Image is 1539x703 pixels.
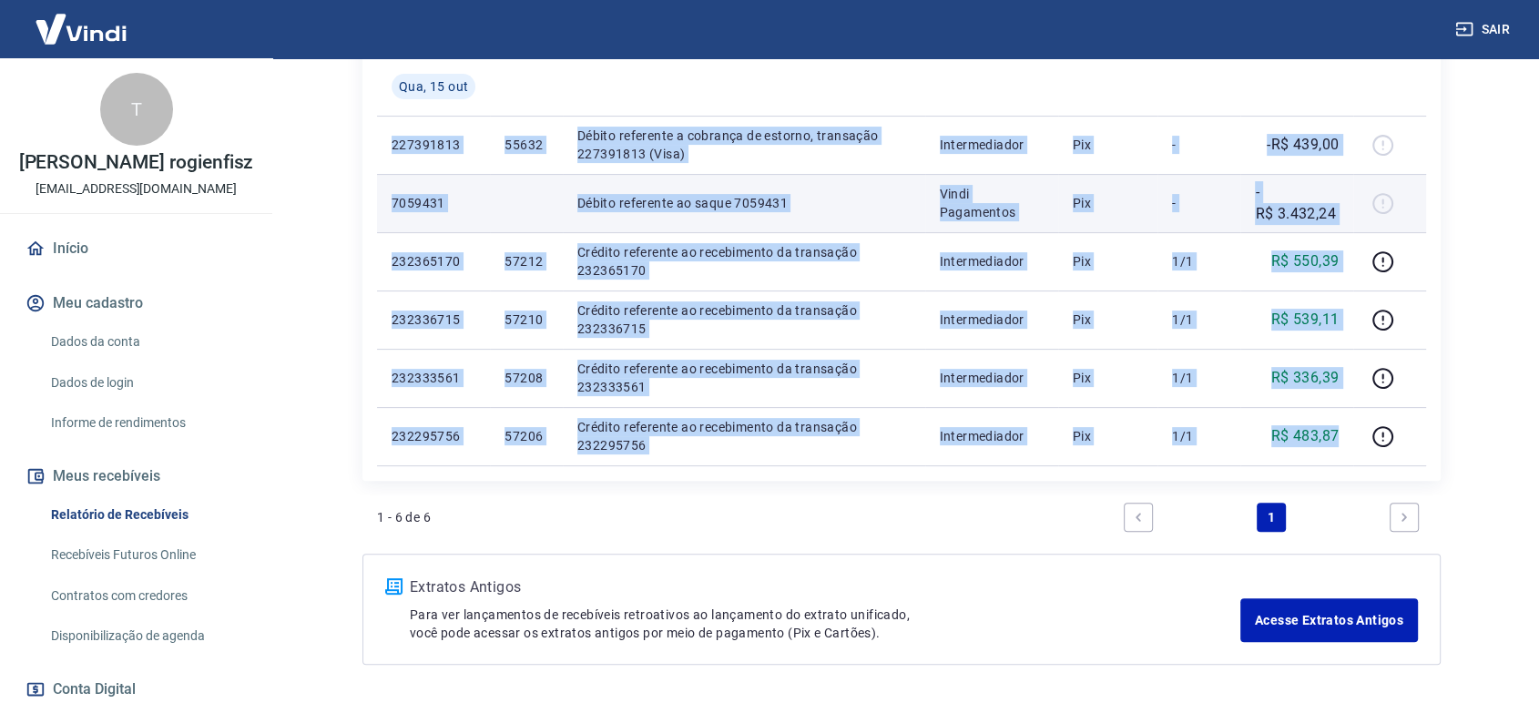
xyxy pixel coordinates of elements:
p: R$ 539,11 [1271,309,1340,331]
a: Page 1 is your current page [1257,503,1286,532]
div: T [100,73,173,146]
p: -R$ 3.432,24 [1255,181,1339,225]
a: Relatório de Recebíveis [44,496,250,534]
a: Next page [1390,503,1419,532]
p: Extratos Antigos [410,576,1240,598]
p: -R$ 439,00 [1267,134,1339,156]
p: Pix [1073,369,1144,387]
p: Pix [1073,311,1144,329]
p: Crédito referente ao recebimento da transação 232365170 [577,243,911,280]
p: R$ 336,39 [1271,367,1340,389]
p: 1 - 6 de 6 [377,508,431,526]
p: 1/1 [1172,252,1226,270]
a: Acesse Extratos Antigos [1240,598,1418,642]
p: - [1172,136,1226,154]
a: Dados da conta [44,323,250,361]
p: 57206 [505,427,547,445]
button: Meus recebíveis [22,456,250,496]
a: Informe de rendimentos [44,404,250,442]
p: Pix [1073,136,1144,154]
ul: Pagination [1116,495,1426,539]
img: Vindi [22,1,140,56]
p: 57210 [505,311,547,329]
p: 7059431 [392,194,475,212]
p: [EMAIL_ADDRESS][DOMAIN_NAME] [36,179,237,199]
p: 232365170 [392,252,475,270]
p: Débito referente a cobrança de estorno, transação 227391813 (Visa) [577,127,911,163]
p: Intermediador [940,311,1044,329]
p: Débito referente ao saque 7059431 [577,194,911,212]
p: 1/1 [1172,311,1226,329]
p: Pix [1073,427,1144,445]
p: 227391813 [392,136,475,154]
p: 57212 [505,252,547,270]
p: Intermediador [940,136,1044,154]
a: Previous page [1124,503,1153,532]
p: R$ 483,87 [1271,425,1340,447]
p: Vindi Pagamentos [940,185,1044,221]
a: Contratos com credores [44,577,250,615]
p: 232295756 [392,427,475,445]
a: Recebíveis Futuros Online [44,536,250,574]
p: Crédito referente ao recebimento da transação 232336715 [577,301,911,338]
button: Sair [1452,13,1517,46]
p: Para ver lançamentos de recebíveis retroativos ao lançamento do extrato unificado, você pode aces... [410,606,1240,642]
p: Pix [1073,252,1144,270]
p: - [1172,194,1226,212]
span: Qua, 15 out [399,77,468,96]
button: Meu cadastro [22,283,250,323]
p: 1/1 [1172,427,1226,445]
p: [PERSON_NAME] rogienfisz [19,153,254,172]
img: ícone [385,578,403,595]
p: 1/1 [1172,369,1226,387]
p: Intermediador [940,427,1044,445]
p: Crédito referente ao recebimento da transação 232333561 [577,360,911,396]
p: Pix [1073,194,1144,212]
p: R$ 550,39 [1271,250,1340,272]
p: Crédito referente ao recebimento da transação 232295756 [577,418,911,454]
p: 57208 [505,369,547,387]
p: 232336715 [392,311,475,329]
a: Disponibilização de agenda [44,617,250,655]
a: Dados de login [44,364,250,402]
p: 232333561 [392,369,475,387]
a: Início [22,229,250,269]
p: 55632 [505,136,547,154]
p: Intermediador [940,252,1044,270]
p: Intermediador [940,369,1044,387]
